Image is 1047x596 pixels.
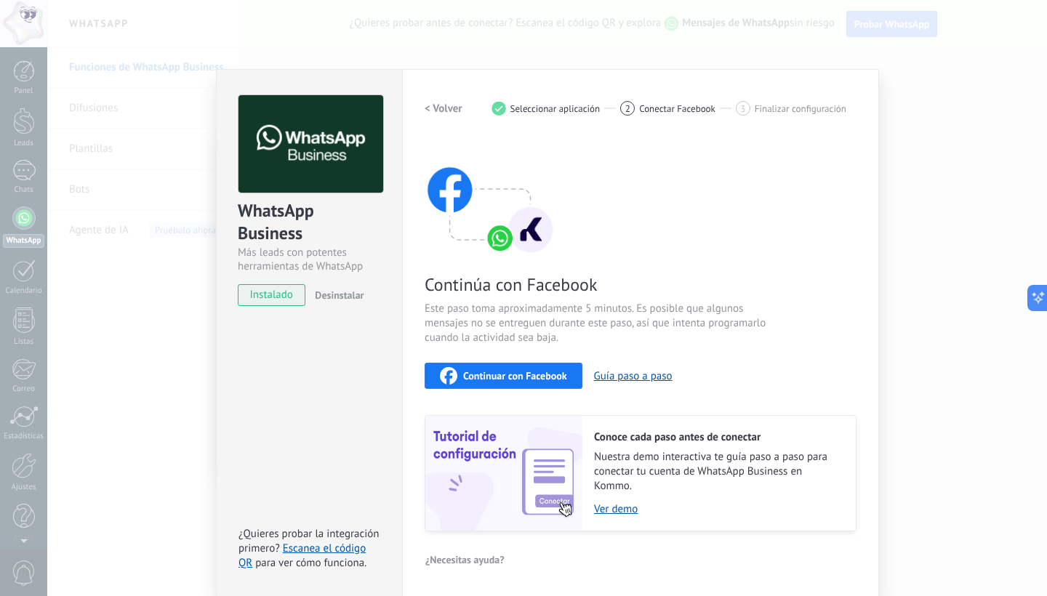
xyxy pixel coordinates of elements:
span: Nuestra demo interactiva te guía paso a paso para conectar tu cuenta de WhatsApp Business en Kommo. [594,450,841,494]
button: Desinstalar [309,284,364,306]
a: Ver demo [594,502,841,516]
button: < Volver [425,95,462,121]
h2: < Volver [425,102,462,116]
button: ¿Necesitas ayuda? [425,549,505,571]
span: ¿Necesitas ayuda? [425,555,505,565]
span: ¿Quieres probar la integración primero? [238,527,380,555]
span: Desinstalar [315,289,364,302]
button: Continuar con Facebook [425,363,582,389]
span: para ver cómo funciona. [255,556,366,570]
span: instalado [238,284,305,306]
img: logo_main.png [238,95,383,193]
span: 2 [625,102,630,115]
span: 3 [740,102,745,115]
a: Escanea el código QR [238,541,366,570]
span: Finalizar configuración [755,103,846,114]
div: Más leads con potentes herramientas de WhatsApp [238,246,381,273]
span: Continúa con Facebook [425,273,771,296]
span: Continuar con Facebook [463,371,567,381]
span: Seleccionar aplicación [510,103,601,114]
span: Este paso toma aproximadamente 5 minutos. Es posible que algunos mensajes no se entreguen durante... [425,302,771,345]
button: Guía paso a paso [594,369,673,383]
span: Conectar Facebook [639,103,715,114]
img: connect with facebook [425,139,555,255]
div: WhatsApp Business [238,199,381,246]
h2: Conoce cada paso antes de conectar [594,430,841,444]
